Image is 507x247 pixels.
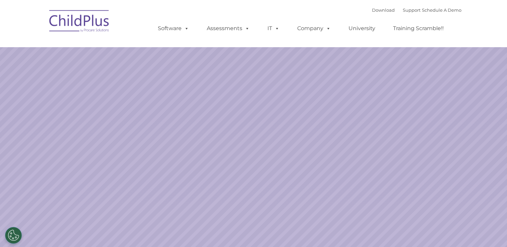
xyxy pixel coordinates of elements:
a: University [342,22,382,35]
a: Software [151,22,196,35]
a: Training Scramble!! [386,22,450,35]
font: | [372,7,461,13]
a: Download [372,7,395,13]
a: Company [291,22,337,35]
img: ChildPlus by Procare Solutions [46,5,113,39]
a: Assessments [200,22,256,35]
a: Schedule A Demo [422,7,461,13]
a: Support [403,7,421,13]
button: Cookies Settings [5,227,22,244]
a: IT [261,22,286,35]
